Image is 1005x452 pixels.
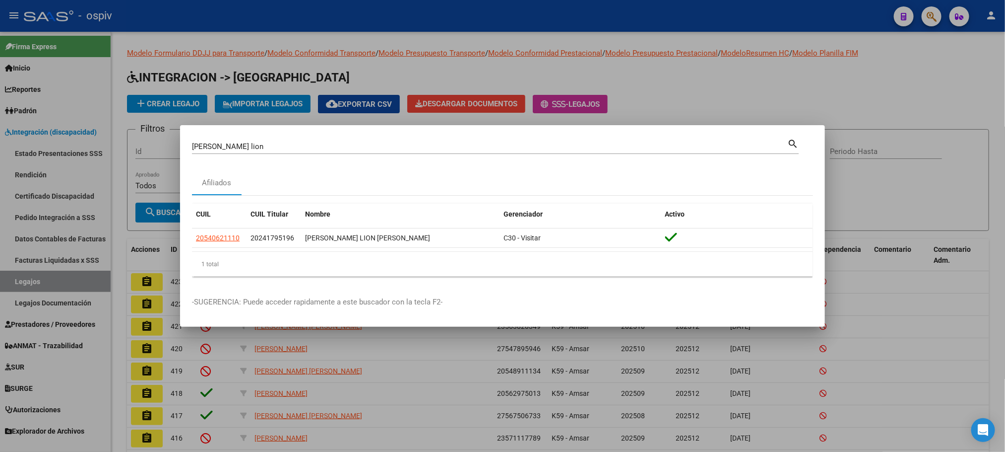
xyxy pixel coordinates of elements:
[192,252,813,277] div: 1 total
[247,204,301,225] datatable-header-cell: CUIL Titular
[661,204,813,225] datatable-header-cell: Activo
[192,204,247,225] datatable-header-cell: CUIL
[305,232,496,244] div: [PERSON_NAME] LION [PERSON_NAME]
[301,204,500,225] datatable-header-cell: Nombre
[503,234,541,242] span: C30 - Visitar
[196,234,240,242] span: 20540621110
[665,210,685,218] span: Activo
[305,210,330,218] span: Nombre
[251,210,288,218] span: CUIL Titular
[251,234,294,242] span: 20241795196
[202,177,232,189] div: Afiliados
[192,297,813,308] p: -SUGERENCIA: Puede acceder rapidamente a este buscador con la tecla F2-
[503,210,543,218] span: Gerenciador
[787,137,799,149] mat-icon: search
[500,204,661,225] datatable-header-cell: Gerenciador
[196,210,211,218] span: CUIL
[971,418,995,442] div: Open Intercom Messenger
